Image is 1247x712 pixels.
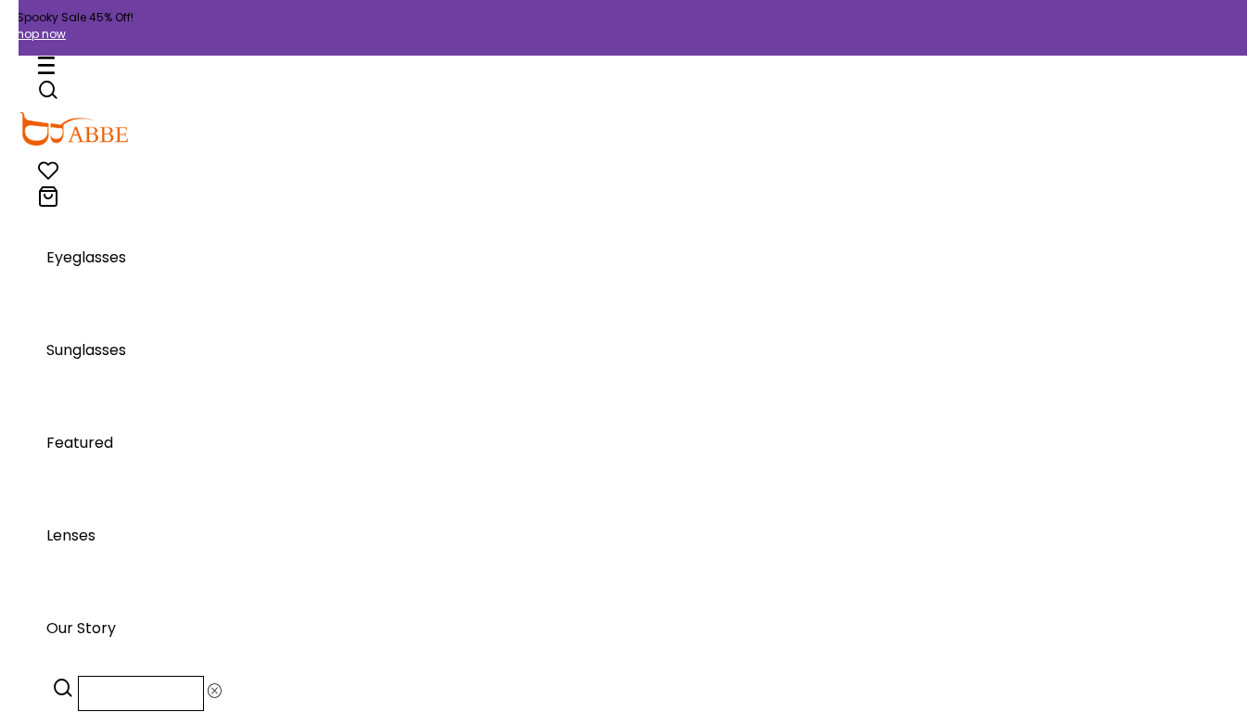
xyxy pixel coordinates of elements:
img: abbeglasses.com [19,112,128,146]
span: Our Story [46,617,116,639]
span: Sunglasses [46,339,126,361]
span: Eyeglasses [46,247,126,268]
div: Shop now [9,26,1247,43]
span: Lenses [46,525,95,546]
span: Featured [46,432,113,453]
